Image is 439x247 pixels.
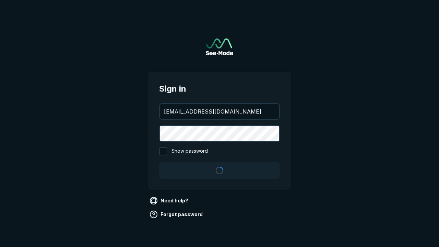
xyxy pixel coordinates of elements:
a: Go to sign in [206,38,233,55]
span: Show password [171,147,208,155]
a: Forgot password [148,209,205,220]
input: your@email.com [160,104,279,119]
span: Sign in [159,83,280,95]
a: Need help? [148,195,191,206]
img: See-Mode Logo [206,38,233,55]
